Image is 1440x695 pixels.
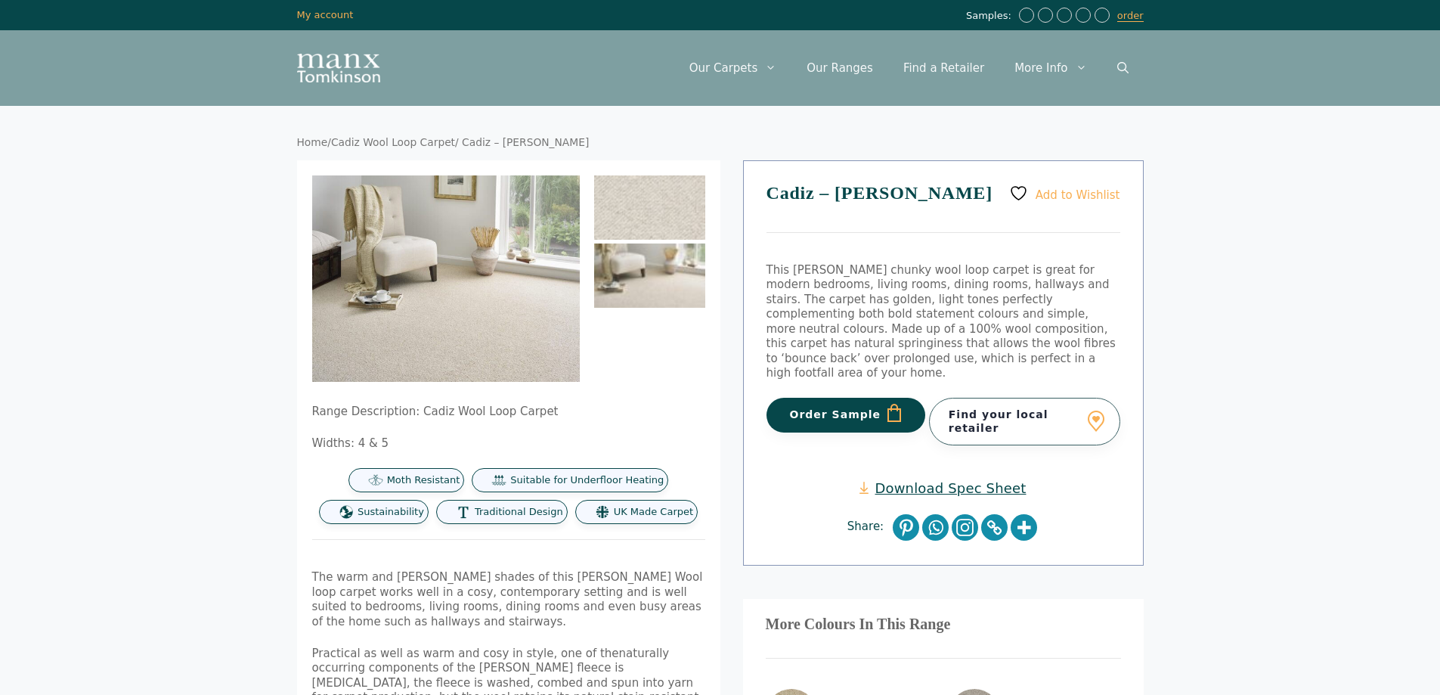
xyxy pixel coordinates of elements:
[387,474,460,487] span: Moth Resistant
[981,514,1008,541] a: Copy Link
[312,175,580,383] img: Cadiz
[766,263,1120,381] p: This [PERSON_NAME] chunky wool loop carpet is great for modern bedrooms, living rooms, dining roo...
[847,520,891,535] span: Share:
[614,506,693,519] span: UK Made Carpet
[929,398,1120,445] a: Find your local retailer
[297,9,354,20] a: My account
[893,514,919,541] a: Pinterest
[312,405,705,420] p: Range Description: Cadiz Wool Loop Carpet
[766,184,1120,233] h1: Cadiz – [PERSON_NAME]
[859,479,1026,497] a: Download Spec Sheet
[312,436,705,451] p: Widths: 4 & 5
[1036,188,1120,201] span: Add to Wishlist
[1117,10,1144,22] a: order
[1011,514,1037,541] a: More
[999,45,1101,91] a: More Info
[791,45,888,91] a: Our Ranges
[475,506,563,519] span: Traditional Design
[297,54,380,82] img: Manx Tomkinson
[297,136,1144,150] nav: Breadcrumb
[594,244,705,308] img: Cadiz
[331,136,455,148] a: Cadiz Wool Loop Carpet
[297,136,328,148] a: Home
[1102,45,1144,91] a: Open Search Bar
[510,474,664,487] span: Suitable for Underfloor Heating
[922,514,949,541] a: Whatsapp
[766,622,1121,628] h3: More Colours In This Range
[766,398,926,433] button: Order Sample
[312,570,705,629] p: The warm and [PERSON_NAME] shades of this [PERSON_NAME] Wool loop carpet works well in a cosy, co...
[674,45,1144,91] nav: Primary
[888,45,999,91] a: Find a Retailer
[358,506,424,519] span: Sustainability
[674,45,792,91] a: Our Carpets
[952,514,978,541] a: Instagram
[1009,184,1119,203] a: Add to Wishlist
[594,175,705,240] img: Cadiz-Rowan
[966,10,1015,23] span: Samples:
